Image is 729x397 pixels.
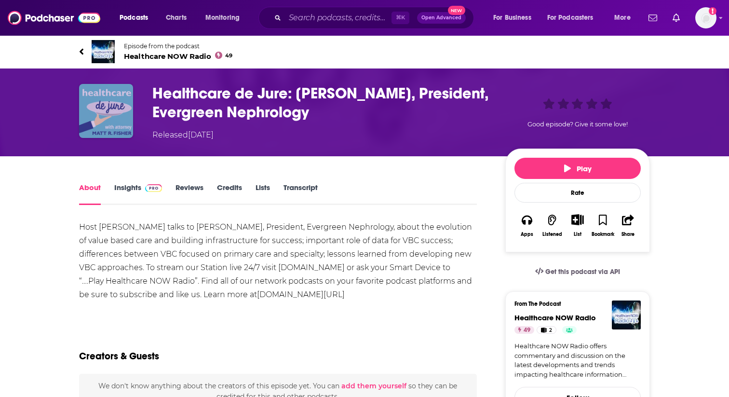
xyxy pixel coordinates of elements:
[145,184,162,192] img: Podchaser Pro
[79,40,650,63] a: Healthcare NOW RadioEpisode from the podcastHealthcare NOW Radio49
[514,183,641,203] div: Rate
[607,10,643,26] button: open menu
[537,326,556,334] a: 2
[421,15,461,20] span: Open Advanced
[709,7,716,15] svg: Add a profile image
[256,183,270,205] a: Lists
[567,214,587,225] button: Show More Button
[124,52,232,61] span: Healthcare NOW Radio
[695,7,716,28] span: Logged in as mcorcoran
[527,260,628,284] a: Get this podcast via API
[669,10,684,26] a: Show notifications dropdown
[493,11,531,25] span: For Business
[79,84,133,138] img: Healthcare de Jure: Heather Trafton, President, Evergreen Nephrology
[514,158,641,179] button: Play
[199,10,252,26] button: open menu
[391,12,409,24] span: ⌘ K
[514,208,540,243] button: Apps
[565,208,590,243] div: Show More ButtonList
[574,231,581,237] div: List
[564,164,592,173] span: Play
[695,7,716,28] button: Show profile menu
[514,313,596,322] a: Healthcare NOW Radio
[79,350,159,362] h2: Creators & Guests
[160,10,192,26] a: Charts
[695,7,716,28] img: User Profile
[592,232,614,237] div: Bookmark
[614,11,631,25] span: More
[486,10,543,26] button: open menu
[514,301,633,307] h3: From The Podcast
[283,183,318,205] a: Transcript
[205,11,240,25] span: Monitoring
[341,382,406,390] button: add them yourself
[285,10,391,26] input: Search podcasts, credits, & more...
[92,40,115,63] img: Healthcare NOW Radio
[542,232,562,237] div: Listened
[8,9,100,27] img: Podchaser - Follow, Share and Rate Podcasts
[527,121,628,128] span: Good episode? Give it some love!
[268,7,483,29] div: Search podcasts, credits, & more...
[590,208,615,243] button: Bookmark
[621,232,634,237] div: Share
[113,10,161,26] button: open menu
[514,342,641,379] a: Healthcare NOW Radio offers commentary and discussion on the latest developments and trends impac...
[417,12,466,24] button: Open AdvancedNew
[616,208,641,243] button: Share
[612,301,641,329] img: Healthcare NOW Radio
[152,129,214,141] div: Released [DATE]
[645,10,661,26] a: Show notifications dropdown
[257,290,345,299] a: [DOMAIN_NAME][URL]
[524,326,530,335] span: 49
[549,326,552,335] span: 2
[541,10,607,26] button: open menu
[114,183,162,205] a: InsightsPodchaser Pro
[124,42,232,50] span: Episode from the podcast
[166,11,187,25] span: Charts
[514,326,534,334] a: 49
[79,183,101,205] a: About
[79,220,477,301] div: Host [PERSON_NAME] talks to [PERSON_NAME], President, Evergreen Nephrology, about the evolution o...
[152,84,490,122] h1: Healthcare de Jure: Heather Trafton, President, Evergreen Nephrology
[175,183,203,205] a: Reviews
[225,54,232,58] span: 49
[120,11,148,25] span: Podcasts
[540,208,565,243] button: Listened
[448,6,465,15] span: New
[217,183,242,205] a: Credits
[545,268,620,276] span: Get this podcast via API
[521,232,533,237] div: Apps
[547,11,594,25] span: For Podcasters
